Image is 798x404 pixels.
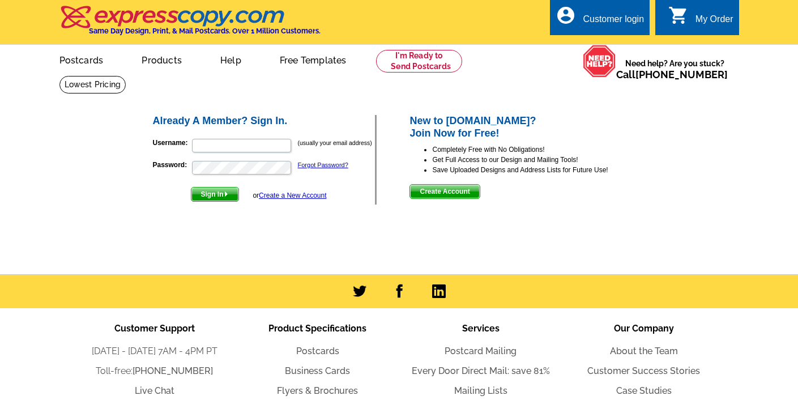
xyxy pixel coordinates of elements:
[202,46,259,73] a: Help
[259,192,326,199] a: Create a New Account
[668,5,689,25] i: shopping_cart
[153,160,191,170] label: Password:
[616,385,672,396] a: Case Studies
[59,14,321,35] a: Same Day Design, Print, & Mail Postcards. Over 1 Million Customers.
[432,144,647,155] li: Completely Free with No Obligations!
[224,192,229,197] img: button-next-arrow-white.png
[73,345,236,358] li: [DATE] - [DATE] 7AM - 4PM PT
[262,46,365,73] a: Free Templates
[123,46,200,73] a: Products
[635,69,728,80] a: [PHONE_NUMBER]
[668,12,733,27] a: shopping_cart My Order
[73,364,236,378] li: Toll-free:
[432,155,647,165] li: Get Full Access to our Design and Mailing Tools!
[587,365,700,376] a: Customer Success Stories
[41,46,122,73] a: Postcards
[616,58,733,80] span: Need help? Are you stuck?
[410,185,479,198] span: Create Account
[409,184,480,199] button: Create Account
[298,139,372,146] small: (usually your email address)
[610,346,678,356] a: About the Team
[268,323,366,334] span: Product Specifications
[432,165,647,175] li: Save Uploaded Designs and Address Lists for Future Use!
[277,385,358,396] a: Flyers & Brochures
[583,45,616,78] img: help
[153,115,375,127] h2: Already A Member? Sign In.
[296,346,339,356] a: Postcards
[133,365,213,376] a: [PHONE_NUMBER]
[285,365,350,376] a: Business Cards
[695,14,733,30] div: My Order
[191,188,238,201] span: Sign In
[614,323,674,334] span: Our Company
[412,365,550,376] a: Every Door Direct Mail: save 81%
[253,190,326,201] div: or
[153,138,191,148] label: Username:
[89,27,321,35] h4: Same Day Design, Print, & Mail Postcards. Over 1 Million Customers.
[135,385,174,396] a: Live Chat
[445,346,517,356] a: Postcard Mailing
[462,323,500,334] span: Services
[616,69,728,80] span: Call
[114,323,195,334] span: Customer Support
[556,5,576,25] i: account_circle
[191,187,239,202] button: Sign In
[454,385,507,396] a: Mailing Lists
[556,12,644,27] a: account_circle Customer login
[298,161,348,168] a: Forgot Password?
[409,115,647,139] h2: New to [DOMAIN_NAME]? Join Now for Free!
[583,14,644,30] div: Customer login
